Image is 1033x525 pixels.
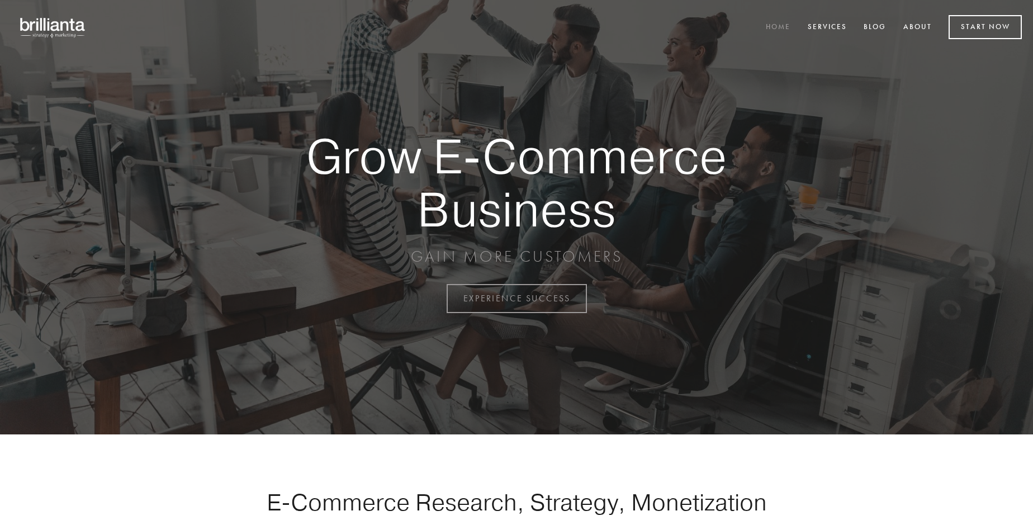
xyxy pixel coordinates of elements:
a: EXPERIENCE SUCCESS [447,284,587,313]
img: brillianta - research, strategy, marketing [11,11,95,44]
a: Home [759,18,798,37]
p: GAIN MORE CUSTOMERS [267,247,766,267]
strong: Grow E-Commerce Business [267,130,766,235]
a: About [896,18,939,37]
h1: E-Commerce Research, Strategy, Monetization [231,488,802,516]
a: Services [800,18,854,37]
a: Start Now [949,15,1022,39]
a: Blog [856,18,893,37]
